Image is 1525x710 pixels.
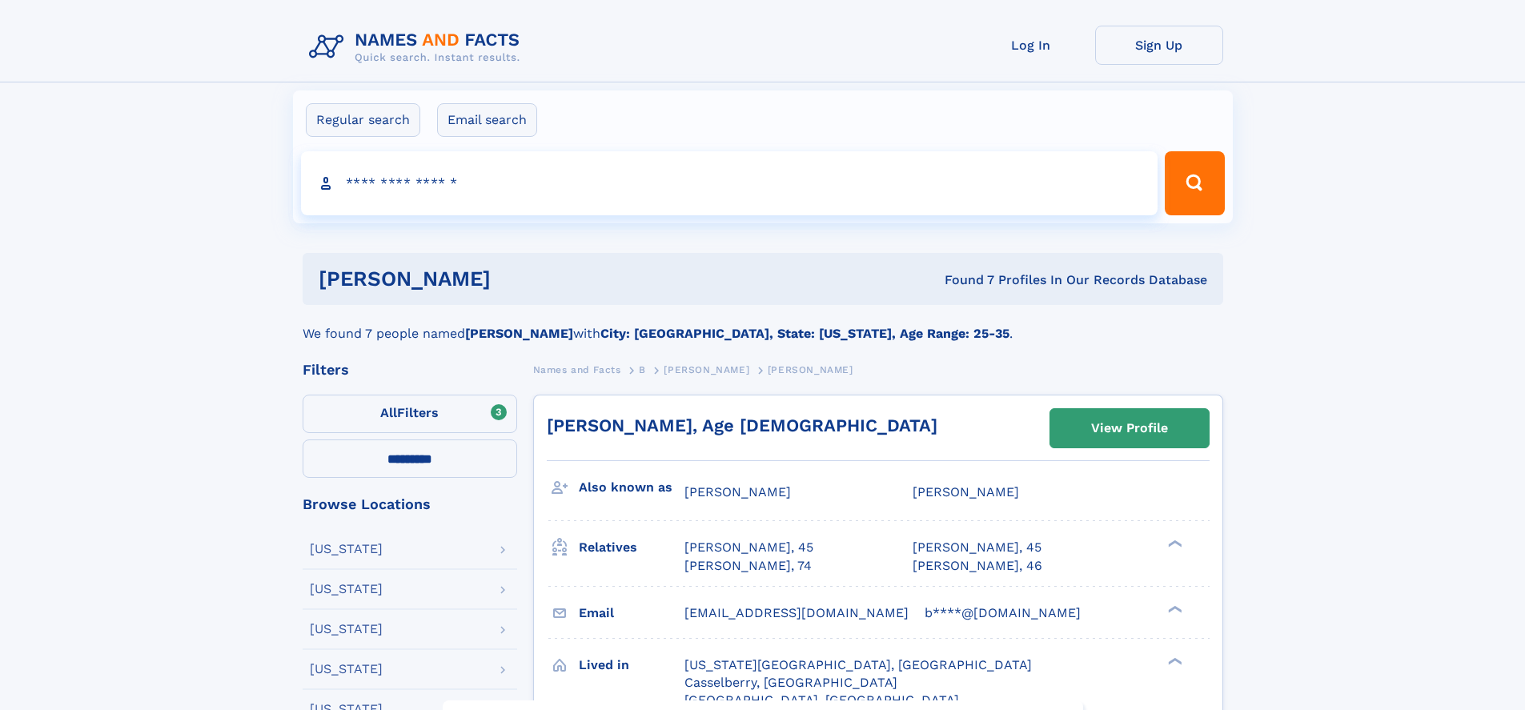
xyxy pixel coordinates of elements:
div: [US_STATE] [310,583,383,596]
a: [PERSON_NAME], 46 [913,557,1042,575]
b: City: [GEOGRAPHIC_DATA], State: [US_STATE], Age Range: 25-35 [600,326,1009,341]
h3: Email [579,600,684,627]
a: Names and Facts [533,359,621,379]
span: B [639,364,646,375]
label: Filters [303,395,517,433]
span: [PERSON_NAME] [684,484,791,499]
a: [PERSON_NAME], 74 [684,557,812,575]
b: [PERSON_NAME] [465,326,573,341]
div: View Profile [1091,410,1168,447]
h3: Also known as [579,474,684,501]
span: Casselberry, [GEOGRAPHIC_DATA] [684,675,897,690]
div: ❯ [1164,604,1183,614]
a: [PERSON_NAME], Age [DEMOGRAPHIC_DATA] [547,415,937,435]
a: [PERSON_NAME] [664,359,749,379]
input: search input [301,151,1158,215]
span: [US_STATE][GEOGRAPHIC_DATA], [GEOGRAPHIC_DATA] [684,657,1032,672]
div: ❯ [1164,539,1183,549]
span: [PERSON_NAME] [664,364,749,375]
a: View Profile [1050,409,1209,447]
span: [GEOGRAPHIC_DATA], [GEOGRAPHIC_DATA] [684,692,959,708]
a: B [639,359,646,379]
div: [US_STATE] [310,543,383,556]
div: Found 7 Profiles In Our Records Database [717,271,1207,289]
span: [PERSON_NAME] [913,484,1019,499]
h3: Relatives [579,534,684,561]
div: We found 7 people named with . [303,305,1223,343]
a: [PERSON_NAME], 45 [684,539,813,556]
div: ❯ [1164,656,1183,666]
label: Email search [437,103,537,137]
h3: Lived in [579,652,684,679]
a: [PERSON_NAME], 45 [913,539,1041,556]
span: [PERSON_NAME] [768,364,853,375]
div: Filters [303,363,517,377]
label: Regular search [306,103,420,137]
span: [EMAIL_ADDRESS][DOMAIN_NAME] [684,605,909,620]
div: [US_STATE] [310,663,383,676]
div: [US_STATE] [310,623,383,636]
a: Log In [967,26,1095,65]
button: Search Button [1165,151,1224,215]
img: Logo Names and Facts [303,26,533,69]
span: All [380,405,397,420]
a: Sign Up [1095,26,1223,65]
div: Browse Locations [303,497,517,511]
h1: [PERSON_NAME] [319,269,718,289]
